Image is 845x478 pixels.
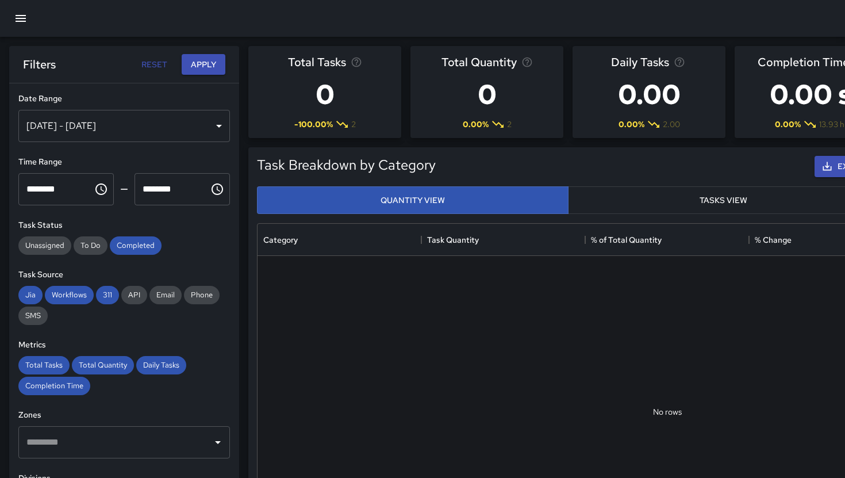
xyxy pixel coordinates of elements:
div: SMS [18,307,48,325]
span: Total Tasks [288,53,346,71]
h6: Zones [18,409,230,422]
button: Choose time, selected time is 11:59 PM [206,178,229,201]
div: Completion Time [18,377,90,395]
span: 0.00 % [775,118,801,130]
h6: Filters [23,55,56,74]
span: Total Quantity [72,360,134,370]
div: Jia [18,286,43,304]
span: API [121,290,147,300]
span: Email [149,290,182,300]
h6: Metrics [18,339,230,351]
div: Email [149,286,182,304]
h3: 0 [288,71,362,117]
h6: Task Source [18,269,230,281]
span: 311 [96,290,119,300]
span: 2 [351,118,356,130]
span: Daily Tasks [136,360,186,370]
span: 2 [507,118,512,130]
div: Total Quantity [72,356,134,374]
button: Reset [136,54,172,75]
div: Total Tasks [18,356,70,374]
svg: Total number of tasks in the selected period, compared to the previous period. [351,56,362,68]
span: 0.00 % [463,118,489,130]
span: Completion Time [18,381,90,391]
h3: 0.00 [611,71,687,117]
span: To Do [74,240,107,250]
div: % Change [755,224,792,256]
span: 0.00 % [619,118,644,130]
button: Apply [182,54,225,75]
div: Task Quantity [427,224,479,256]
span: Daily Tasks [611,53,669,71]
div: Category [258,224,421,256]
div: [DATE] - [DATE] [18,110,230,142]
span: Total Tasks [18,360,70,370]
button: Quantity View [257,186,569,215]
div: % of Total Quantity [591,224,662,256]
div: Phone [184,286,220,304]
div: API [121,286,147,304]
div: Task Quantity [421,224,585,256]
h5: Task Breakdown by Category [257,156,436,174]
span: Total Quantity [441,53,517,71]
span: SMS [18,311,48,320]
h3: 0 [441,71,533,117]
span: Unassigned [18,240,71,250]
span: -100.00 % [294,118,333,130]
button: Open [210,434,226,450]
span: Jia [18,290,43,300]
span: Phone [184,290,220,300]
span: Completed [110,240,162,250]
div: Workflows [45,286,94,304]
div: Unassigned [18,236,71,255]
div: Completed [110,236,162,255]
h6: Task Status [18,219,230,232]
svg: Average number of tasks per day in the selected period, compared to the previous period. [674,56,685,68]
svg: Total task quantity in the selected period, compared to the previous period. [521,56,533,68]
span: 2.00 [663,118,680,130]
div: Category [263,224,298,256]
h6: Time Range [18,156,230,169]
div: Daily Tasks [136,356,186,374]
span: Workflows [45,290,94,300]
h6: Date Range [18,93,230,105]
div: To Do [74,236,107,255]
button: Choose time, selected time is 5:00 AM [90,178,113,201]
div: % of Total Quantity [585,224,749,256]
div: 311 [96,286,119,304]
